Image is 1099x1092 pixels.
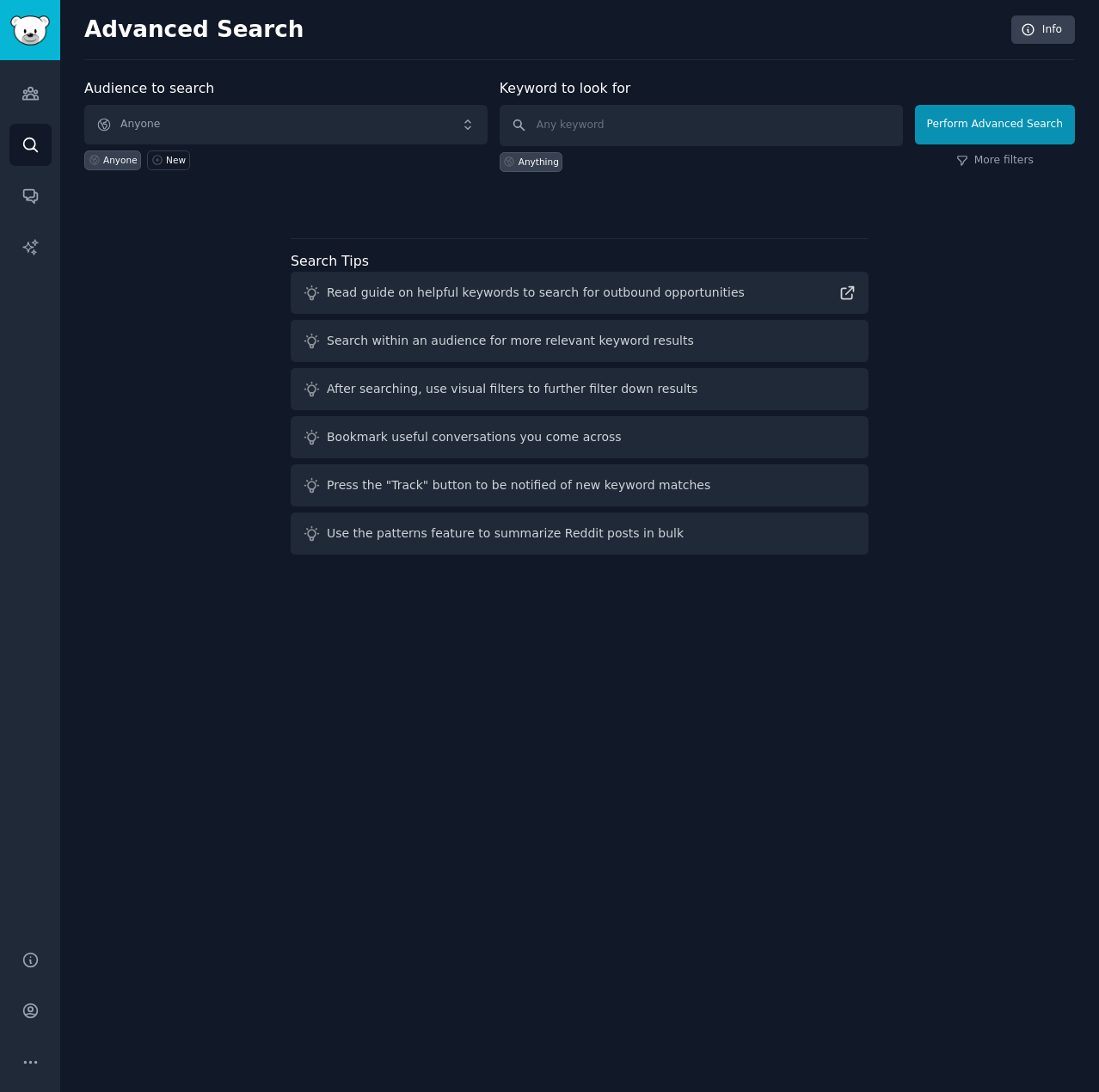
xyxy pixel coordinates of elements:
h2: Advanced Search [84,16,1002,44]
div: Anything [519,156,559,168]
div: Bookmark useful conversations you come across [327,428,622,446]
a: New [147,150,189,170]
label: Search Tips [291,253,369,269]
button: Perform Advanced Search [915,105,1075,144]
label: Audience to search [84,80,214,96]
button: Anyone [84,105,488,144]
div: Use the patterns feature to summarize Reddit posts in bulk [327,525,684,543]
input: Any keyword [500,105,903,146]
div: Anyone [103,154,138,166]
img: GummySearch logo [10,15,50,46]
div: Search within an audience for more relevant keyword results [327,332,694,350]
div: New [166,154,186,166]
a: Info [1011,15,1075,45]
a: More filters [956,153,1034,169]
div: After searching, use visual filters to further filter down results [327,380,697,398]
div: Press the "Track" button to be notified of new keyword matches [327,476,710,494]
label: Keyword to look for [500,80,631,96]
div: Read guide on helpful keywords to search for outbound opportunities [327,284,745,302]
